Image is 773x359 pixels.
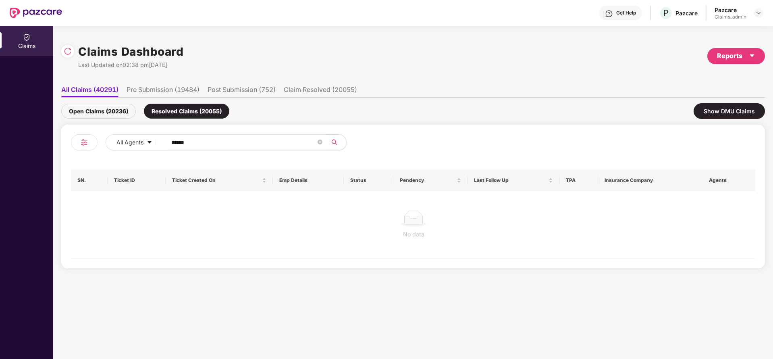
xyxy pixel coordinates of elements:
div: No data [77,230,750,239]
img: New Pazcare Logo [10,8,62,18]
span: close-circle [318,140,322,144]
img: svg+xml;base64,PHN2ZyBpZD0iSGVscC0zMngzMiIgeG1sbnM9Imh0dHA6Ly93d3cudzMub3JnLzIwMDAvc3ZnIiB3aWR0aD... [605,10,613,18]
span: P [663,8,669,18]
div: Pazcare [715,6,746,14]
span: search [326,139,342,146]
th: Last Follow Up [468,169,559,191]
span: Last Follow Up [474,177,547,184]
div: Open Claims (20236) [61,104,136,119]
li: Pre Submission (19484) [127,86,199,97]
th: Pendency [393,169,468,191]
div: Get Help [616,10,636,16]
span: caret-down [147,140,152,146]
th: Insurance Company [598,169,703,191]
li: Post Submission (752) [208,86,276,97]
li: All Claims (40291) [61,86,118,97]
span: close-circle [318,139,322,146]
div: Last Updated on 02:38 pm[DATE] [78,61,183,69]
div: Claims_admin [715,14,746,20]
th: Emp Details [273,169,343,191]
span: Pendency [400,177,455,184]
img: svg+xml;base64,PHN2ZyBpZD0iQ2xhaW0iIHhtbG5zPSJodHRwOi8vd3d3LnczLm9yZy8yMDAwL3N2ZyIgd2lkdGg9IjIwIi... [23,33,31,41]
span: caret-down [749,52,755,59]
img: svg+xml;base64,PHN2ZyBpZD0iRHJvcGRvd24tMzJ4MzIiIHhtbG5zPSJodHRwOi8vd3d3LnczLm9yZy8yMDAwL3N2ZyIgd2... [755,10,762,16]
span: Ticket Created On [172,177,260,184]
th: Ticket Created On [166,169,273,191]
h1: Claims Dashboard [78,43,183,61]
div: Resolved Claims (20055) [144,104,229,119]
div: Reports [717,51,755,61]
span: All Agents [116,138,143,147]
div: Pazcare [675,9,698,17]
th: SN. [71,169,108,191]
button: All Agentscaret-down [106,134,170,150]
th: Status [344,169,394,191]
th: TPA [559,169,598,191]
img: svg+xml;base64,PHN2ZyBpZD0iUmVsb2FkLTMyeDMyIiB4bWxucz0iaHR0cDovL3d3dy53My5vcmcvMjAwMC9zdmciIHdpZH... [64,47,72,55]
div: Show DMU Claims [694,103,765,119]
button: search [326,134,347,150]
img: svg+xml;base64,PHN2ZyB4bWxucz0iaHR0cDovL3d3dy53My5vcmcvMjAwMC9zdmciIHdpZHRoPSIyNCIgaGVpZ2h0PSIyNC... [79,138,89,147]
th: Agents [702,169,755,191]
li: Claim Resolved (20055) [284,86,357,97]
th: Ticket ID [108,169,166,191]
